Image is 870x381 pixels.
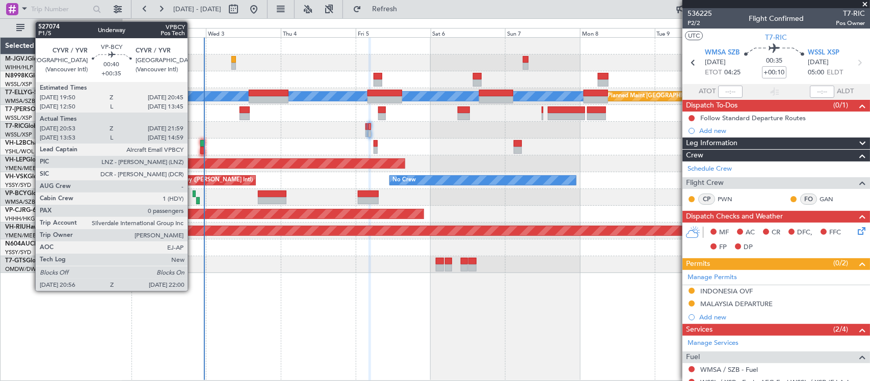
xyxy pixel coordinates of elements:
span: T7-[PERSON_NAME] [5,106,64,113]
a: YMEN/MEB [5,232,36,239]
span: Permits [686,258,710,270]
a: WSSL/XSP [5,80,32,88]
span: ATOT [699,87,716,97]
span: T7-RIC [836,8,865,19]
span: Flight Crew [686,177,724,189]
span: ETOT [705,68,722,78]
span: DFC, [797,228,812,238]
a: WMSA / SZB - Fuel [700,365,758,374]
div: CP [698,194,715,205]
a: WIHH/HLP [5,64,33,71]
div: Tue 9 [655,28,730,37]
a: M-JGVJGlobal 5000 [5,56,62,62]
span: T7-RIC [5,123,24,129]
div: Flight Confirmed [749,14,804,24]
span: Refresh [363,6,406,13]
div: Unplanned Maint Sydney ([PERSON_NAME] Intl) [127,173,253,188]
button: UTC [685,31,703,40]
a: WSSL/XSP [5,114,32,122]
a: Manage Services [688,338,739,348]
a: WSSL/XSP [5,131,32,139]
div: Fri 5 [356,28,431,37]
a: WMSA/SZB [5,198,35,206]
span: N604AU [5,241,30,247]
div: FO [800,194,817,205]
a: T7-ELLYG-550 [5,90,45,96]
span: Services [686,324,713,336]
span: 536225 [688,8,712,19]
span: VH-VSK [5,174,28,180]
a: YSHL/WOL [5,148,34,155]
span: ELDT [827,68,843,78]
div: Sat 6 [431,28,506,37]
a: T7-GTSGlobal 7500 [5,258,61,264]
span: VH-L2B [5,140,27,146]
span: N8998K [5,73,29,79]
span: VH-LEP [5,157,26,163]
span: WMSA SZB [705,48,740,58]
span: Pos Owner [836,19,865,28]
a: N604AUChallenger 604 [5,241,74,247]
div: Tue 2 [131,28,206,37]
span: [DATE] [705,58,726,68]
div: Sun 7 [505,28,580,37]
button: Refresh [348,1,409,17]
div: Wed 3 [206,28,281,37]
div: Add new [699,313,865,321]
a: VH-LEPGlobal 6000 [5,157,61,163]
span: MF [719,228,729,238]
span: P2/2 [688,19,712,28]
span: Dispatch To-Dos [686,100,737,112]
span: ALDT [837,87,854,97]
a: N8998KGlobal 6000 [5,73,63,79]
a: VP-CJRG-650 [5,207,43,213]
a: T7-RICGlobal 6000 [5,123,59,129]
span: T7-ELLY [5,90,28,96]
span: (0/1) [833,100,848,111]
span: 04:25 [724,68,741,78]
div: Unplanned Maint Wichita (Wichita Mid-continent) [59,156,186,171]
a: GAN [820,195,842,204]
span: AC [746,228,755,238]
span: T7-GTS [5,258,26,264]
div: INDONESIA OVF [700,287,753,295]
a: WMSA/SZB [5,97,35,105]
span: VH-RIU [5,224,26,230]
div: Add new [699,126,865,135]
div: [DATE] [124,20,141,29]
span: FP [719,242,727,253]
span: (2/4) [833,324,848,335]
a: YSSY/SYD [5,181,31,189]
a: YSSY/SYD [5,249,31,256]
span: Leg Information [686,138,737,149]
div: MALAYSIA DEPARTURE [700,300,773,308]
div: No Crew [392,173,416,188]
input: --:-- [718,86,743,98]
a: YMEN/MEB [5,165,36,172]
a: VHHH/HKG [5,215,35,223]
a: Manage Permits [688,273,737,283]
span: 05:00 [808,68,824,78]
a: VH-L2BChallenger 604 [5,140,70,146]
span: Fuel [686,351,700,363]
a: VH-RIUHawker 800XP [5,224,68,230]
a: VH-VSKGlobal Express XRS [5,174,84,180]
span: [DATE] [808,58,829,68]
div: Mon 8 [580,28,655,37]
span: (0/2) [833,258,848,268]
span: FFC [829,228,841,238]
div: Follow Standard Departure Routes [700,114,806,122]
span: 00:35 [766,56,782,66]
span: VP-CJR [5,207,26,213]
a: Schedule Crew [688,164,732,174]
a: VP-BCYGlobal 5000 [5,190,62,197]
span: WSSL XSP [808,48,839,58]
a: PWN [718,195,741,204]
span: M-JGVJ [5,56,28,62]
a: OMDW/DWC [5,265,40,273]
span: VP-BCY [5,190,27,197]
div: Thu 4 [281,28,356,37]
span: DP [744,242,753,253]
span: CR [772,228,780,238]
span: Dispatch Checks and Weather [686,211,783,223]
